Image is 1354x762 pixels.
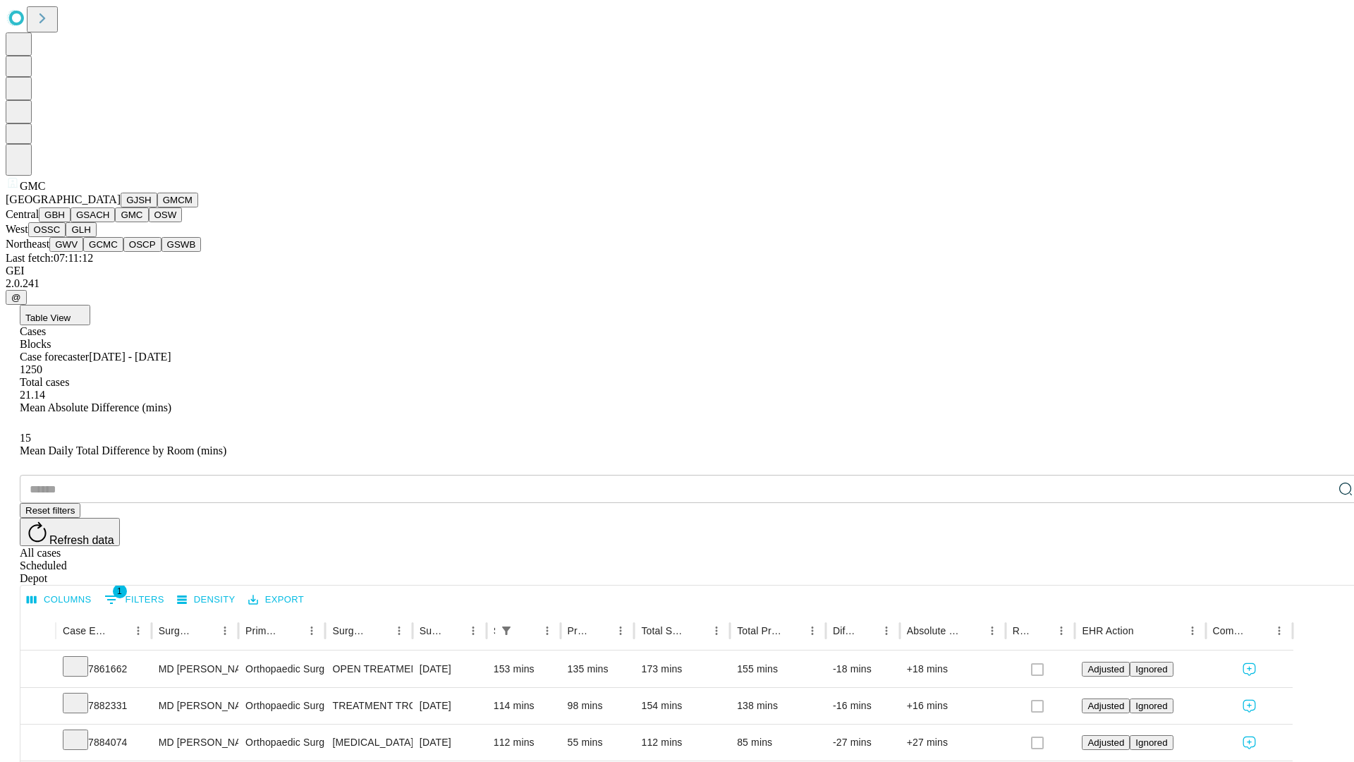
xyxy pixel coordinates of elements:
div: MD [PERSON_NAME] [PERSON_NAME] [159,651,231,687]
button: Menu [707,621,726,641]
span: 1250 [20,363,42,375]
button: Sort [1032,621,1051,641]
div: Surgery Date [420,625,442,636]
span: Adjusted [1087,701,1124,711]
button: Menu [215,621,235,641]
span: GMC [20,180,45,192]
button: Sort [687,621,707,641]
button: Ignored [1130,662,1173,677]
button: Menu [877,621,896,641]
div: 7884074 [63,725,145,761]
div: +16 mins [907,688,999,724]
div: Orthopaedic Surgery [245,688,318,724]
div: Orthopaedic Surgery [245,725,318,761]
button: Adjusted [1082,735,1130,750]
span: Refresh data [49,534,114,546]
div: 153 mins [494,651,554,687]
button: Expand [28,658,49,682]
div: MD [PERSON_NAME] [PERSON_NAME] [159,688,231,724]
div: Difference [833,625,855,636]
button: GSACH [71,207,115,222]
button: Adjusted [1082,662,1130,677]
div: 112 mins [494,725,554,761]
button: @ [6,290,27,305]
div: 112 mins [641,725,723,761]
button: GMC [115,207,148,222]
button: Sort [783,621,803,641]
div: 2.0.241 [6,277,1348,290]
div: 85 mins [737,725,819,761]
span: [GEOGRAPHIC_DATA] [6,193,121,205]
span: Adjusted [1087,664,1124,675]
button: GWV [49,237,83,252]
span: Ignored [1135,737,1167,748]
span: [DATE] - [DATE] [89,351,171,363]
div: +27 mins [907,725,999,761]
div: OPEN TREATMENT PROXIMAL [MEDICAL_DATA] BICONDYLAR [332,651,405,687]
div: 173 mins [641,651,723,687]
div: MD [PERSON_NAME] [PERSON_NAME] [159,725,231,761]
span: Central [6,208,39,220]
div: -16 mins [833,688,893,724]
span: Case forecaster [20,351,89,363]
button: Export [245,589,307,611]
button: Sort [518,621,537,641]
button: Sort [282,621,302,641]
div: Case Epic Id [63,625,107,636]
button: Select columns [23,589,95,611]
button: Reset filters [20,503,80,518]
div: EHR Action [1082,625,1133,636]
button: GMCM [157,193,198,207]
button: Sort [591,621,611,641]
span: Mean Absolute Difference (mins) [20,401,171,413]
div: -18 mins [833,651,893,687]
div: +18 mins [907,651,999,687]
button: Sort [444,621,463,641]
div: [DATE] [420,688,480,724]
div: [DATE] [420,651,480,687]
span: @ [11,292,21,303]
button: Refresh data [20,518,120,546]
span: Northeast [6,238,49,250]
div: Orthopaedic Surgery [245,651,318,687]
button: Density [173,589,239,611]
div: 7861662 [63,651,145,687]
button: Sort [1135,621,1155,641]
span: Total cases [20,376,69,388]
div: Total Predicted Duration [737,625,781,636]
button: Sort [963,621,982,641]
div: 155 mins [737,651,819,687]
div: 98 mins [568,688,628,724]
button: Menu [1269,621,1289,641]
button: Menu [128,621,148,641]
button: Menu [302,621,322,641]
div: 55 mins [568,725,628,761]
button: OSW [149,207,183,222]
button: GSWB [161,237,202,252]
button: Show filters [101,588,168,611]
div: 135 mins [568,651,628,687]
div: 138 mins [737,688,819,724]
div: 114 mins [494,688,554,724]
button: Menu [1183,621,1202,641]
button: GCMC [83,237,123,252]
button: Adjusted [1082,698,1130,713]
div: GEI [6,265,1348,277]
div: Absolute Difference [907,625,961,636]
button: Sort [1250,621,1269,641]
span: West [6,223,28,235]
button: Expand [28,694,49,719]
span: 21.14 [20,389,45,401]
span: Ignored [1135,701,1167,711]
div: 154 mins [641,688,723,724]
div: -27 mins [833,725,893,761]
button: Menu [463,621,483,641]
span: Ignored [1135,664,1167,675]
div: 7882331 [63,688,145,724]
button: Expand [28,731,49,756]
button: OSSC [28,222,66,237]
span: Last fetch: 07:11:12 [6,252,93,264]
button: Menu [389,621,409,641]
button: Menu [611,621,630,641]
button: Menu [537,621,557,641]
